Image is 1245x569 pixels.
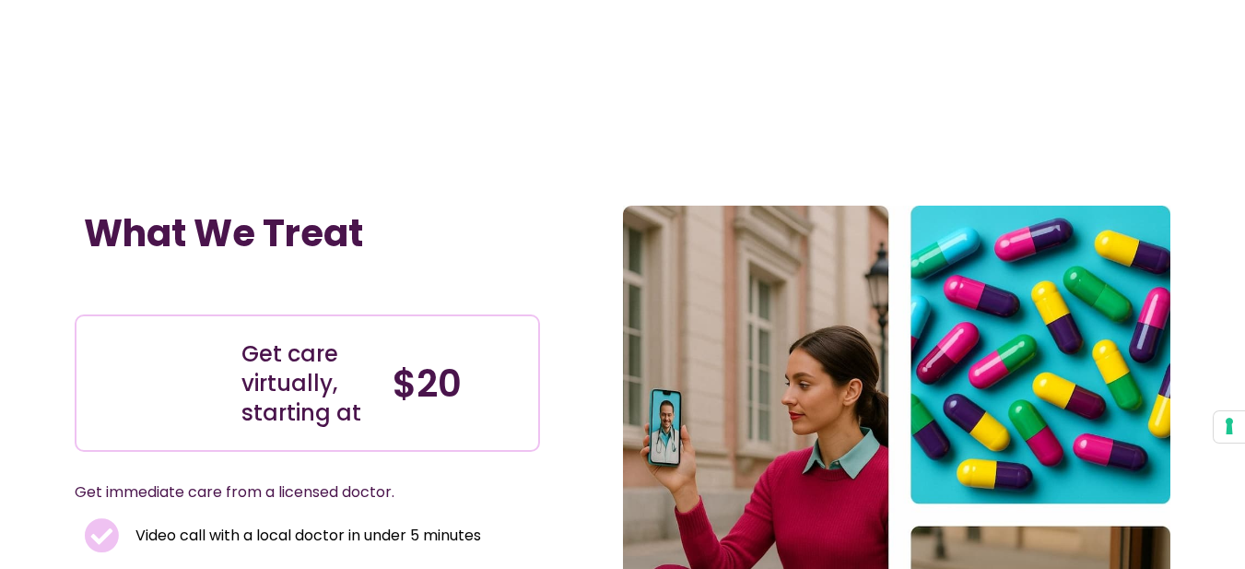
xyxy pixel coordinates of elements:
[75,480,496,505] p: Get immediate care from a licensed doctor.
[241,339,374,428] div: Get care virtually, starting at
[84,211,531,255] h1: What We Treat
[103,330,209,436] img: Illustration depicting a young woman in a casual outfit, engaged with her smartphone. She has a p...
[84,274,360,296] iframe: Customer reviews powered by Trustpilot
[131,523,481,549] span: Video call with a local doctor in under 5 minutes
[1214,411,1245,443] button: Your consent preferences for tracking technologies
[393,362,525,406] h4: $20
